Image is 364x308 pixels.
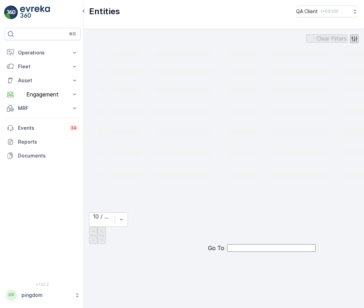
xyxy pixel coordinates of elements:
[4,6,18,19] img: logo
[18,91,67,97] p: Engagement
[18,49,67,56] p: Operations
[317,35,347,42] p: Clear Filters
[18,105,67,112] p: MRF
[321,9,338,14] p: ( +03:00 )
[296,6,358,17] button: QA Client(+03:00)
[4,121,81,135] a: Events34
[4,149,81,163] a: Documents
[306,34,347,43] button: Clear Filters
[4,87,81,101] button: Engagement
[89,6,120,17] p: Entities
[18,77,67,84] p: Asset
[18,152,78,159] p: Documents
[93,213,111,220] div: 10 / Page
[4,288,81,302] button: PPpingdom
[18,138,78,145] p: Reports
[6,290,17,301] div: PP
[4,282,81,286] span: v 1.52.2
[4,74,81,87] button: Asset
[71,125,77,131] p: 34
[208,245,224,251] span: Go To
[4,101,81,115] button: MRF
[4,46,81,60] button: Operations
[18,63,67,70] p: Fleet
[296,8,318,15] p: QA Client
[4,135,81,149] a: Reports
[18,125,65,131] p: Events
[69,31,76,37] p: ⌘B
[20,6,50,19] img: logo_light-DOdMpM7g.png
[21,292,71,299] p: pingdom
[4,60,81,74] button: Fleet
